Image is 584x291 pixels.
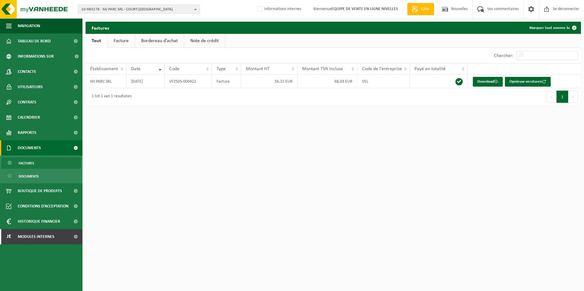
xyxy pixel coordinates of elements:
span: Citer [420,6,431,12]
span: Calendrier [18,110,40,125]
span: Factures [19,157,34,169]
span: Rapports [18,125,36,140]
span: Montant TVA incluse [302,66,343,71]
div: 1 tot 1 van 1 resultaten [89,91,132,102]
a: Download [473,77,503,87]
strong: EQUIPE DE VENTE EN LIGNE NIVELLES [331,7,398,11]
span: Conditions d’acceptation [18,199,68,214]
a: Citer [407,3,434,15]
a: Note de crédit [184,34,225,48]
span: Informations sur l’entreprise [18,49,71,64]
td: 68,03 EUR [297,75,357,88]
span: Date [131,66,141,71]
span: Boutique de produits [18,183,62,199]
span: Montant HT [246,66,270,71]
a: Factures [2,157,81,169]
td: MJ PARC SRL [86,75,126,88]
button: Marquer tout comme lu [524,22,580,34]
font: Bienvenue [313,7,398,11]
span: Code de l’entreprise [362,66,402,71]
button: Next [568,91,578,103]
span: 10-983278 - MJ PARC SRL - COURT-[GEOGRAPHIC_DATA] [81,5,192,14]
span: Payé en totalité [414,66,446,71]
font: Download [477,80,494,84]
td: Facture [212,75,241,88]
a: Facture [108,34,135,48]
button: Opnieuw versturen [505,77,551,87]
span: Documents [19,171,39,182]
span: Tableau de bord [18,34,51,49]
span: Historique financier [18,214,60,229]
span: Établissement [90,66,118,71]
button: 10-983278 - MJ PARC SRL - COURT-[GEOGRAPHIC_DATA] [78,5,200,14]
span: Contacts [18,64,36,79]
button: Previous [547,91,557,103]
label: Informations internes [256,5,301,14]
span: Contrats [18,95,36,110]
td: [DATE] [126,75,164,88]
span: Documents [18,140,41,156]
span: Navigation [18,18,40,34]
span: Type [217,66,226,71]
a: Bordereau d’achat [135,34,184,48]
font: Marquer tout comme lu [529,26,570,30]
td: VEL [357,75,410,88]
label: Chercher: [494,53,513,58]
span: Code [169,66,179,71]
button: 1 [557,91,568,103]
a: Documents [2,170,81,182]
a: Tout [86,34,107,48]
h2: Factures [86,22,115,34]
td: 56,22 EUR [241,75,298,88]
span: Modules internes [18,229,54,244]
span: Utilisateurs [18,79,43,95]
span: Je [6,229,12,244]
font: Opnieuw versturen [509,80,542,84]
td: VF2505-000422 [165,75,212,88]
